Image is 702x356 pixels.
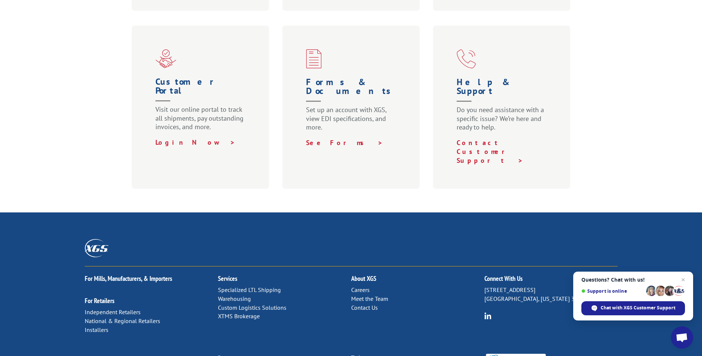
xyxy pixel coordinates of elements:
[581,288,644,294] span: Support is online
[351,304,378,311] a: Contact Us
[306,78,399,105] h1: Forms & Documents
[581,277,685,283] span: Questions? Chat with us!
[351,274,376,283] a: About XGS
[457,78,550,105] h1: Help & Support
[457,138,523,165] a: Contact Customer Support >
[85,326,108,333] a: Installers
[85,239,108,257] img: XGS_Logos_ALL_2024_All_White
[218,286,281,293] a: Specialized LTL Shipping
[218,274,237,283] a: Services
[457,105,550,138] p: Do you need assistance with a specific issue? We’re here and ready to help.
[85,274,172,283] a: For Mills, Manufacturers, & Importers
[484,275,618,286] h2: Connect With Us
[155,49,176,68] img: xgs-icon-partner-red (1)
[218,312,260,320] a: XTMS Brokerage
[581,301,685,315] div: Chat with XGS Customer Support
[679,275,688,284] span: Close chat
[218,295,251,302] a: Warehousing
[351,286,370,293] a: Careers
[671,326,693,349] div: Open chat
[218,304,286,311] a: Custom Logistics Solutions
[306,105,399,138] p: Set up an account with XGS, view EDI specifications, and more.
[601,305,675,311] span: Chat with XGS Customer Support
[155,77,249,105] h1: Customer Portal
[484,286,618,303] p: [STREET_ADDRESS] [GEOGRAPHIC_DATA], [US_STATE] 37421
[155,138,235,147] a: Login Now >
[85,317,160,325] a: National & Regional Retailers
[484,312,491,319] img: group-6
[351,295,388,302] a: Meet the Team
[457,49,476,68] img: xgs-icon-help-and-support-red
[306,138,383,147] a: See Forms >
[306,49,322,68] img: xgs-icon-credit-financing-forms-red
[155,105,249,138] p: Visit our online portal to track all shipments, pay outstanding invoices, and more.
[85,308,141,316] a: Independent Retailers
[85,296,114,305] a: For Retailers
